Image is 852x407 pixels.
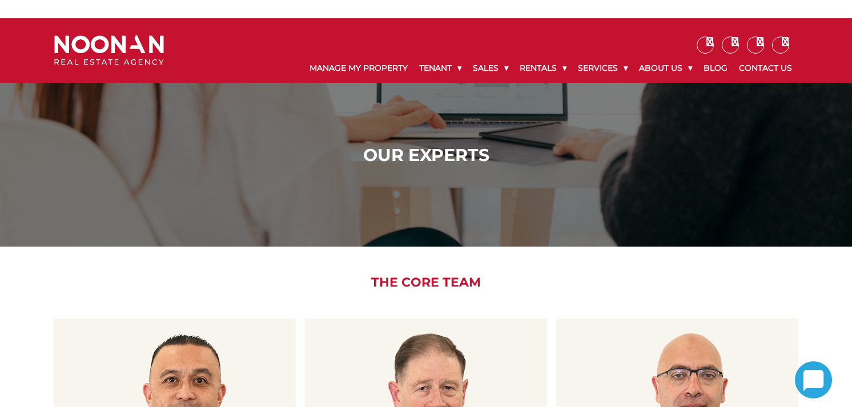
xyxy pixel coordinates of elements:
[698,54,733,83] a: Blog
[572,54,633,83] a: Services
[733,54,798,83] a: Contact Us
[304,54,413,83] a: Manage My Property
[413,54,467,83] a: Tenant
[514,54,572,83] a: Rentals
[46,275,807,290] h2: The Core Team
[633,54,698,83] a: About Us
[54,35,164,66] img: Noonan Real Estate Agency
[57,145,795,166] h1: Our Experts
[467,54,514,83] a: Sales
